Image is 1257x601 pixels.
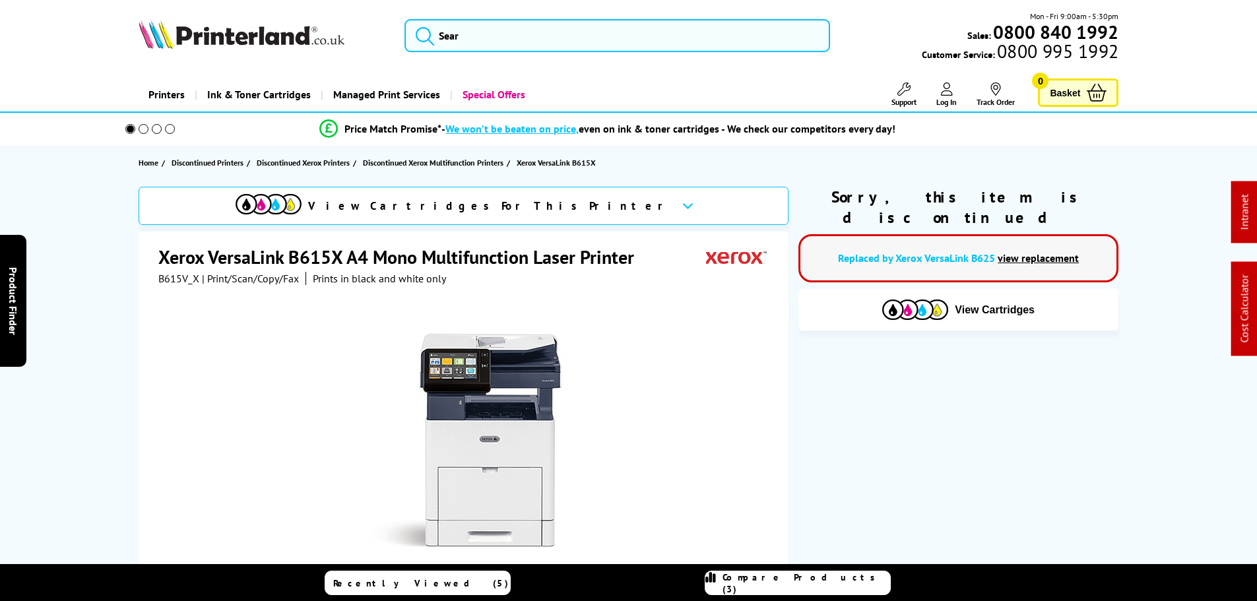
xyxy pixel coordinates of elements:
img: Xerox [706,245,767,269]
b: 0800 840 1992 [993,20,1118,44]
span: Discontinued Xerox Multifunction Printers [363,156,503,170]
a: Support [891,82,917,107]
a: Track Order [977,82,1015,107]
div: Sorry, this item is discontinued [798,187,1118,228]
h1: Xerox VersaLink B615X A4 Mono Multifunction Laser Printer [158,245,647,269]
span: 0 [1032,73,1048,89]
a: Intranet [1238,195,1251,230]
img: cmyk-icon.svg [236,194,302,214]
span: Basket [1050,84,1080,102]
a: Discontinued Xerox Multifunction Printers [363,156,507,170]
span: Mon - Fri 9:00am - 5:30pm [1030,10,1118,22]
a: Log In [936,82,957,107]
a: Cost Calculator [1238,275,1251,343]
span: Sales: [967,29,991,42]
span: B615V_X [158,272,199,285]
span: We won’t be beaten on price, [445,122,579,135]
a: Home [139,156,162,170]
div: - even on ink & toner cartridges - We check our competitors every day! [441,122,895,135]
span: View Cartridges [955,304,1035,316]
a: 0800 840 1992 [991,26,1118,38]
span: Compare Products (3) [723,571,890,595]
a: Discontinued Printers [172,156,247,170]
a: view replacement [998,251,1079,265]
button: View Cartridges [808,299,1109,321]
span: Log In [936,97,957,107]
span: View Cartridges For This Printer [308,199,671,213]
a: Printerland Logo [139,20,389,51]
input: Sear [404,19,830,52]
a: Replaced by Xerox VersaLink B625 [838,251,995,265]
span: Ink & Toner Cartridges [207,78,311,111]
a: Managed Print Services [321,78,450,111]
span: | Print/Scan/Copy/Fax [202,272,299,285]
a: Compare Products (3) [705,571,891,595]
span: Recently Viewed (5) [333,577,509,589]
img: Printerland Logo [139,20,344,49]
span: Xerox VersaLink B615X [517,156,596,170]
i: Prints in black and white only [313,272,446,285]
span: Customer Service: [922,45,1118,61]
a: Special Offers [450,78,535,111]
img: Cartridges [882,300,948,320]
li: modal_Promise [108,117,1109,141]
span: Discontinued Xerox Printers [257,156,350,170]
span: Support [891,97,917,107]
img: Xerox VersaLink B615X [336,311,595,570]
a: Discontinued Xerox Printers [257,156,353,170]
a: Xerox VersaLink B615X [517,156,599,170]
a: Ink & Toner Cartridges [195,78,321,111]
span: Price Match Promise* [344,122,441,135]
span: Product Finder [7,267,20,334]
a: Recently Viewed (5) [325,571,511,595]
span: 0800 995 1992 [995,45,1118,57]
a: Printers [139,78,195,111]
span: Home [139,156,158,170]
a: Basket 0 [1038,79,1118,107]
span: Discontinued Printers [172,156,243,170]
